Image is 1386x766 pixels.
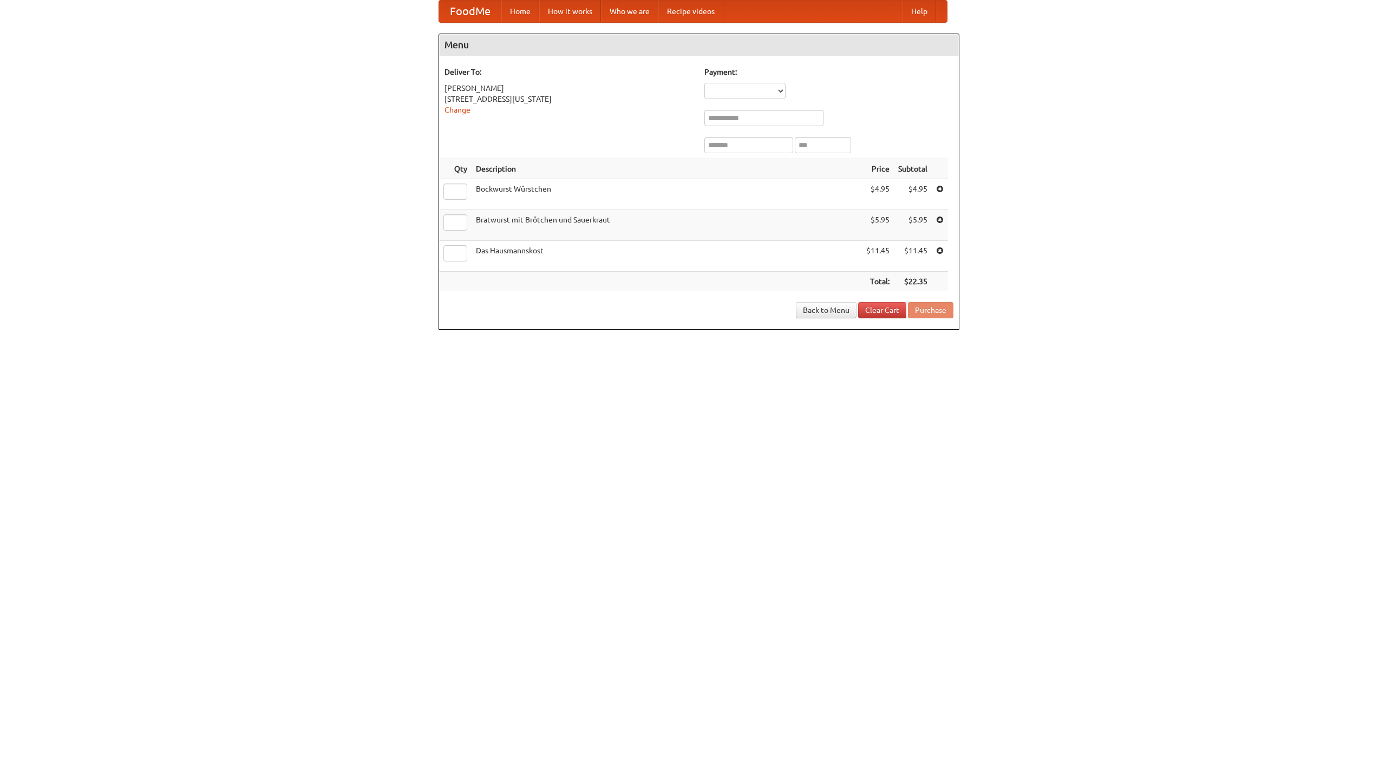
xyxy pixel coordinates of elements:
[439,1,501,22] a: FoodMe
[704,67,953,77] h5: Payment:
[894,210,932,241] td: $5.95
[501,1,539,22] a: Home
[444,67,694,77] h5: Deliver To:
[472,159,862,179] th: Description
[439,34,959,56] h4: Menu
[908,302,953,318] button: Purchase
[862,179,894,210] td: $4.95
[862,241,894,272] td: $11.45
[894,241,932,272] td: $11.45
[894,179,932,210] td: $4.95
[472,179,862,210] td: Bockwurst Würstchen
[858,302,906,318] a: Clear Cart
[796,302,857,318] a: Back to Menu
[444,94,694,104] div: [STREET_ADDRESS][US_STATE]
[903,1,936,22] a: Help
[894,272,932,292] th: $22.35
[444,106,470,114] a: Change
[472,241,862,272] td: Das Hausmannskost
[444,83,694,94] div: [PERSON_NAME]
[539,1,601,22] a: How it works
[862,272,894,292] th: Total:
[894,159,932,179] th: Subtotal
[439,159,472,179] th: Qty
[601,1,658,22] a: Who we are
[862,210,894,241] td: $5.95
[658,1,723,22] a: Recipe videos
[862,159,894,179] th: Price
[472,210,862,241] td: Bratwurst mit Brötchen und Sauerkraut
